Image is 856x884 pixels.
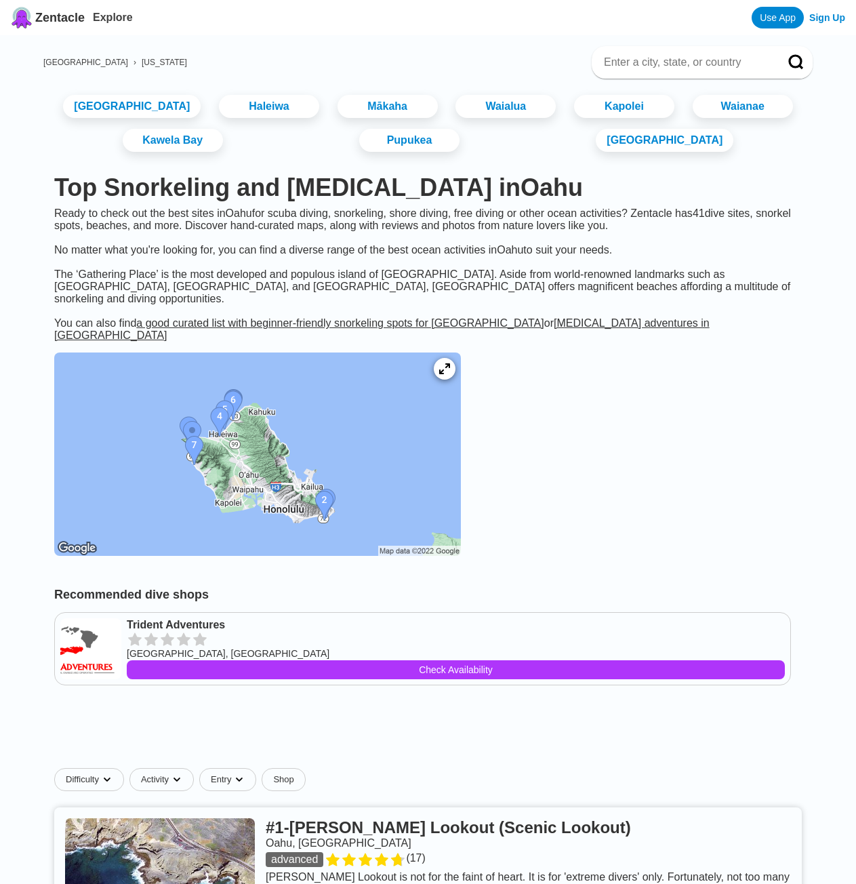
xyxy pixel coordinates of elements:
[141,774,169,785] span: Activity
[123,129,223,152] a: Kawela Bay
[63,95,201,118] a: [GEOGRAPHIC_DATA]
[596,129,733,152] a: [GEOGRAPHIC_DATA]
[54,353,461,556] img: Oahu dive site map
[102,774,113,785] img: dropdown caret
[142,58,187,67] a: [US_STATE]
[211,774,231,785] span: Entry
[35,11,85,25] span: Zentacle
[262,768,305,791] a: Shop
[338,95,438,118] a: Mākaha
[219,95,319,118] a: Haleiwa
[134,58,136,67] span: ›
[43,342,472,569] a: Oahu dive site map
[54,768,129,791] button: Difficultydropdown caret
[54,317,710,341] a: [MEDICAL_DATA] adventures in [GEOGRAPHIC_DATA]
[60,618,121,679] img: Trident Adventures
[693,95,793,118] a: Waianae
[93,12,133,23] a: Explore
[171,774,182,785] img: dropdown caret
[199,768,262,791] button: Entrydropdown caret
[129,768,199,791] button: Activitydropdown caret
[127,647,785,660] div: [GEOGRAPHIC_DATA], [GEOGRAPHIC_DATA]
[43,207,813,268] div: Ready to check out the best sites in Oahu for scuba diving, snorkeling, shore diving, free diving...
[127,660,785,679] a: Check Availability
[603,56,769,69] input: Enter a city, state, or country
[809,12,845,23] a: Sign Up
[43,268,813,342] div: The ‘Gathering Place’ is the most developed and populous island of [GEOGRAPHIC_DATA]. Aside from ...
[136,317,544,329] a: a good curated list with beginner-friendly snorkeling spots for [GEOGRAPHIC_DATA]
[54,174,802,202] h1: Top Snorkeling and [MEDICAL_DATA] in Oahu
[752,7,804,28] a: Use App
[574,95,674,118] a: Kapolei
[127,618,785,632] a: Trident Adventures
[455,95,556,118] a: Waialua
[234,774,245,785] img: dropdown caret
[66,774,99,785] span: Difficulty
[11,7,85,28] a: Zentacle logoZentacle
[54,580,802,602] h2: Recommended dive shops
[11,7,33,28] img: Zentacle logo
[43,58,128,67] a: [GEOGRAPHIC_DATA]
[359,129,460,152] a: Pupukea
